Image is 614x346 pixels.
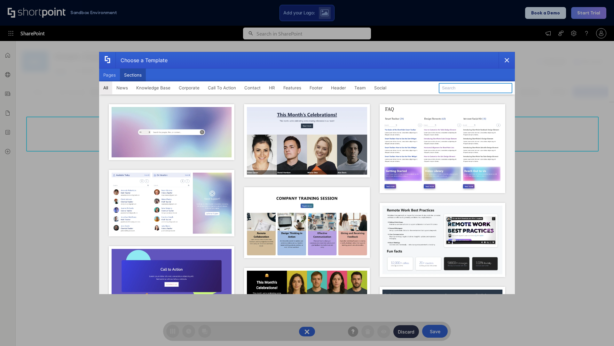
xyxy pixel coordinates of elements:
[204,81,240,94] button: Call To Action
[439,83,512,93] input: Search
[175,81,204,94] button: Corporate
[265,81,279,94] button: HR
[99,81,112,94] button: All
[120,69,146,81] button: Sections
[99,69,120,81] button: Pages
[132,81,175,94] button: Knowledge Base
[327,81,350,94] button: Header
[370,81,390,94] button: Social
[350,81,370,94] button: Team
[279,81,305,94] button: Features
[99,52,515,294] div: template selector
[305,81,327,94] button: Footer
[112,81,132,94] button: News
[582,315,614,346] iframe: Chat Widget
[115,52,168,68] div: Choose a Template
[240,81,265,94] button: Contact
